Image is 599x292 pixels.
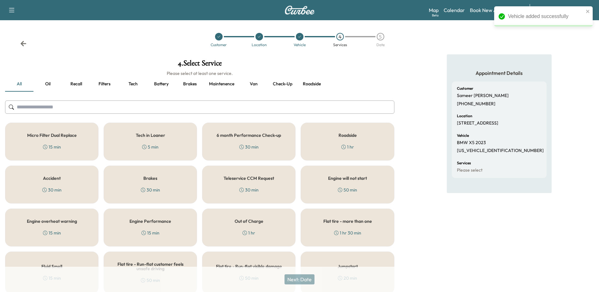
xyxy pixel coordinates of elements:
div: 15 min [43,144,61,150]
button: Oil [33,76,62,92]
h5: Flat tire - more than one [323,219,372,223]
h5: Flat tire - Run-flat visible damage [216,264,282,269]
h5: Flat tire - Run-flat customer feels unsafe driving [114,262,187,271]
div: Vehicle added successfully [508,13,584,20]
div: 50 min [338,187,357,193]
button: Roadside [297,76,326,92]
button: Maintenence [204,76,239,92]
h1: 4 . Select Service [5,59,394,70]
div: Back [20,40,27,47]
button: Tech [119,76,147,92]
button: all [5,76,33,92]
h5: Accident [43,176,61,180]
div: 1 hr [243,230,255,236]
h5: 6 month Performance Check-up [217,133,281,137]
h5: Tech in Loaner [136,133,165,137]
div: 30 min [42,187,62,193]
div: Services [333,43,347,47]
h5: Jumpstart [338,264,358,269]
button: close [586,9,590,14]
h6: Please select at least one service. [5,70,394,76]
div: Location [252,43,267,47]
div: 30 min [239,187,259,193]
div: 4 [336,33,344,40]
div: 5 min [142,144,159,150]
div: 15 min [141,230,159,236]
button: Recall [62,76,90,92]
button: Filters [90,76,119,92]
a: Calendar [444,6,465,14]
h5: Engine overheat warning [27,219,77,223]
div: basic tabs example [5,76,394,92]
div: Customer [211,43,227,47]
div: Beta [432,13,439,18]
div: 1 hr 30 min [334,230,361,236]
button: Brakes [176,76,204,92]
p: Sameer [PERSON_NAME] [457,93,509,99]
button: Van [239,76,268,92]
h6: Customer [457,87,473,90]
div: 5 [377,33,384,40]
h5: Engine will not start [328,176,367,180]
h5: Micro Filter Dual Replace [27,133,77,137]
img: Curbee Logo [285,6,315,15]
h5: Out of Charge [235,219,263,223]
h5: Engine Performance [129,219,171,223]
h6: Vehicle [457,134,469,137]
div: 15 min [43,230,61,236]
p: Please select [457,167,482,173]
a: Book New Appointment [470,6,523,14]
h5: Teleservice CCM Request [224,176,274,180]
button: Battery [147,76,176,92]
a: MapBeta [429,6,439,14]
div: 30 min [239,144,259,150]
p: [STREET_ADDRESS] [457,120,498,126]
div: Date [376,43,385,47]
div: 1 hr [341,144,354,150]
h6: Services [457,161,471,165]
h5: Roadside [338,133,357,137]
h5: Appointment Details [452,70,547,76]
p: [US_VEHICLE_IDENTIFICATION_NUMBER] [457,148,544,154]
p: [PHONE_NUMBER] [457,101,495,107]
div: Vehicle [294,43,306,47]
p: BMW X5 2023 [457,140,486,146]
h6: Location [457,114,472,118]
h5: Fluid Smell [41,264,62,269]
h5: Brakes [143,176,157,180]
div: 30 min [141,187,160,193]
button: Check-up [268,76,297,92]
